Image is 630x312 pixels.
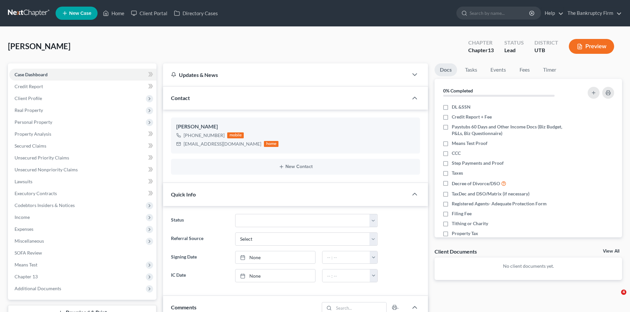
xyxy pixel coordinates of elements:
iframe: Intercom live chat [608,290,623,305]
span: Miscellaneous [15,238,44,244]
div: home [264,141,278,147]
span: Paystubs 60 Days and Other Income Docs (Biz Budget, P&Ls, Biz Questionnaire) [452,123,569,137]
span: SOFA Review [15,250,42,256]
span: Additional Documents [15,286,61,291]
span: [PERSON_NAME] [8,41,70,51]
a: None [235,251,315,264]
a: Fees [514,63,535,76]
span: Quick Info [171,191,196,197]
button: Preview [569,39,614,54]
button: New Contact [176,164,415,169]
span: Means Test Proof [452,140,487,147]
label: Status [168,214,231,227]
a: Tasks [460,63,483,76]
span: Lawsuits [15,179,32,184]
div: UTB [534,47,558,54]
span: Chapter 13 [15,274,38,279]
div: mobile [227,132,244,138]
a: Directory Cases [171,7,221,19]
div: Chapter [468,47,494,54]
a: Timer [538,63,562,76]
span: CCC [452,150,461,156]
a: Events [485,63,511,76]
a: Secured Claims [9,140,156,152]
a: Unsecured Priority Claims [9,152,156,164]
span: Case Dashboard [15,72,48,77]
div: Status [504,39,524,47]
label: IC Date [168,269,231,282]
span: Real Property [15,107,43,113]
label: Referral Source [168,232,231,246]
span: Secured Claims [15,143,46,149]
span: 13 [488,47,494,53]
span: Expenses [15,226,33,232]
span: Property Analysis [15,131,51,137]
a: Unsecured Nonpriority Claims [9,164,156,176]
span: [PHONE_NUMBER] [184,132,225,138]
div: Updates & News [171,71,400,78]
div: [EMAIL_ADDRESS][DOMAIN_NAME] [184,141,261,147]
span: Credit Report [15,84,43,89]
a: Client Portal [128,7,171,19]
a: The Bankruptcy Firm [564,7,622,19]
div: Lead [504,47,524,54]
span: TaxDec and DSO/Matrix (if necessary) [452,191,529,197]
span: Decree of Divorce/DSO [452,180,500,187]
span: Income [15,214,30,220]
span: DL &SSN [452,104,471,110]
span: Codebtors Insiders & Notices [15,202,75,208]
span: Registered Agents- Adequate Protection Form [452,200,547,207]
span: Filing Fee [452,210,472,217]
span: Step Payments and Proof [452,160,504,166]
a: Case Dashboard [9,69,156,81]
span: Unsecured Nonpriority Claims [15,167,78,172]
span: Executory Contracts [15,191,57,196]
a: Property Analysis [9,128,156,140]
span: Contact [171,95,190,101]
span: Means Test [15,262,37,267]
div: District [534,39,558,47]
span: Unsecured Priority Claims [15,155,69,160]
label: Signing Date [168,251,231,264]
a: Executory Contracts [9,188,156,199]
span: Personal Property [15,119,52,125]
div: [PERSON_NAME] [176,123,415,131]
span: 4 [621,290,626,295]
span: Credit Report + Fee [452,114,492,120]
a: Home [100,7,128,19]
a: View All [603,249,619,254]
div: Chapter [468,39,494,47]
p: No client documents yet. [440,263,617,269]
span: Client Profile [15,95,42,101]
a: Lawsuits [9,176,156,188]
a: None [235,269,315,282]
span: Taxes [452,170,463,176]
input: -- : -- [322,269,370,282]
input: Search by name... [470,7,530,19]
a: SOFA Review [9,247,156,259]
a: Docs [435,63,457,76]
span: New Case [69,11,91,16]
span: Comments [171,304,196,310]
a: Help [541,7,564,19]
span: Tithing or Charity [452,220,488,227]
span: Property Tax [452,230,478,237]
strong: 0% Completed [443,88,473,93]
div: Client Documents [435,248,477,255]
a: Credit Report [9,81,156,92]
input: -- : -- [322,251,370,264]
